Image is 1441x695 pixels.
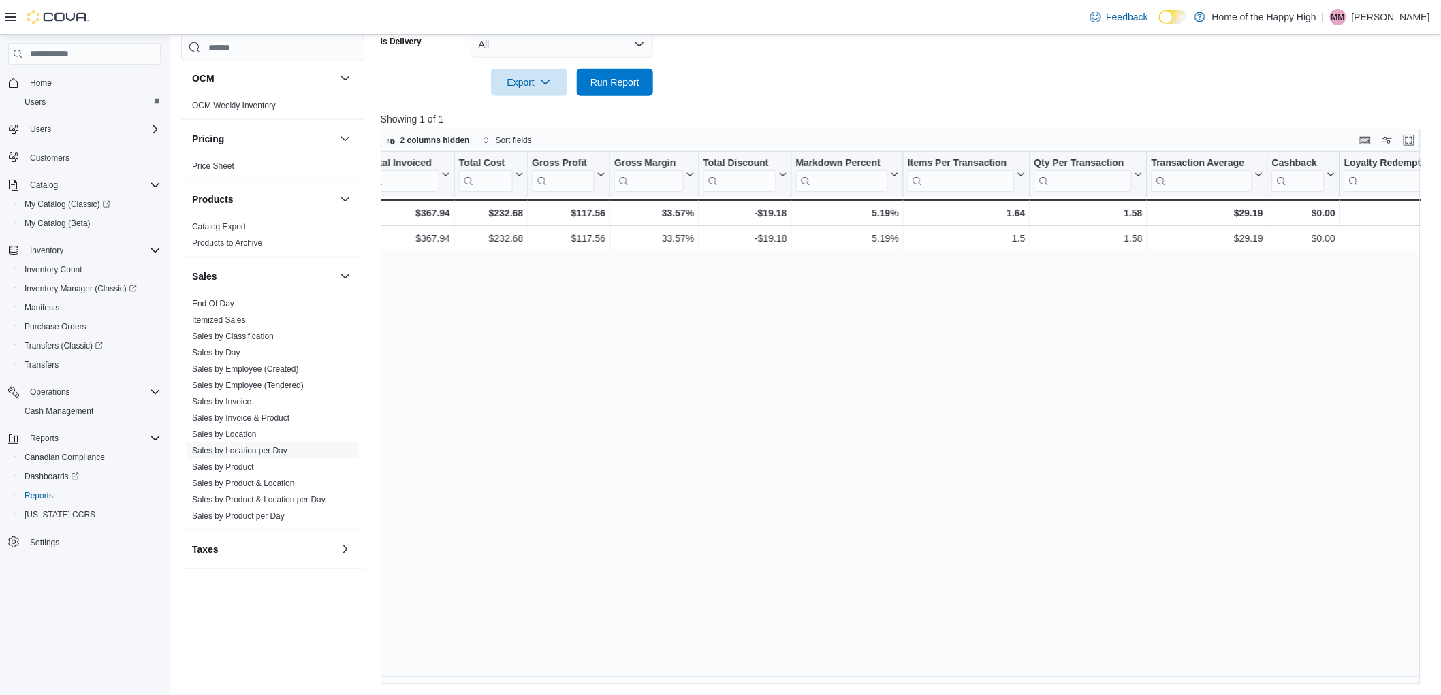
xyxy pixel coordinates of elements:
span: My Catalog (Classic) [19,196,161,212]
a: Dashboards [19,468,84,485]
button: Manifests [14,298,166,317]
div: -$19.18 [703,205,787,221]
span: Cash Management [19,403,161,419]
div: 33.57% [614,205,694,221]
span: Inventory Count [25,264,82,275]
a: Home [25,75,57,91]
span: Home [30,78,52,88]
a: Sales by Employee (Tendered) [192,381,304,390]
span: Sales by Location per Day [192,445,287,456]
a: Inventory Count [19,261,88,278]
span: Transfers [19,357,161,373]
span: Purchase Orders [25,321,86,332]
span: Users [25,121,161,138]
a: Sales by Product & Location per Day [192,495,326,504]
span: Sales by Location [192,429,257,440]
span: Settings [25,534,161,551]
a: Purchase Orders [19,319,92,335]
a: Price Sheet [192,161,234,171]
span: 2 columns hidden [400,135,470,146]
button: Sales [192,270,334,283]
div: $29.19 [1152,205,1263,221]
button: [US_STATE] CCRS [14,505,166,524]
button: Home [3,73,166,93]
button: Keyboard shortcuts [1357,132,1374,148]
span: Settings [30,537,59,548]
button: Taxes [192,543,334,556]
div: Pricing [181,158,364,180]
a: Sales by Product [192,462,254,472]
div: 1.58 [1034,205,1143,221]
input: Dark Mode [1159,10,1188,25]
div: $367.94 [368,205,450,221]
button: Purchase Orders [14,317,166,336]
button: All [471,31,653,58]
span: My Catalog (Beta) [19,215,161,231]
div: Products [181,219,364,257]
a: Transfers (Classic) [14,336,166,355]
span: MM [1331,9,1345,25]
a: Cash Management [19,403,99,419]
span: Sort fields [496,135,532,146]
a: My Catalog (Classic) [19,196,116,212]
span: Sales by Product per Day [192,511,285,521]
span: Inventory Count [19,261,161,278]
span: Sales by Employee (Tendered) [192,380,304,391]
button: Inventory [25,242,69,259]
button: OCM [337,70,353,86]
a: Sales by Classification [192,332,274,341]
p: Home of the Happy High [1212,9,1316,25]
button: Reports [3,429,166,448]
button: Products [192,193,334,206]
span: Reports [25,490,53,501]
span: Dashboards [25,471,79,482]
button: Settings [3,532,166,552]
span: Export [499,69,559,96]
button: Reports [25,430,64,447]
button: Users [3,120,166,139]
button: Inventory Count [14,260,166,279]
a: Sales by Location [192,430,257,439]
a: Sales by Invoice [192,397,251,406]
span: Inventory Manager (Classic) [19,280,161,297]
button: Products [337,191,353,208]
a: Feedback [1085,3,1154,31]
span: Customers [30,152,69,163]
a: Sales by Employee (Created) [192,364,299,374]
div: 1.64 [908,205,1026,221]
button: Pricing [337,131,353,147]
span: Operations [30,387,70,398]
span: Inventory [30,245,63,256]
a: [US_STATE] CCRS [19,506,101,523]
span: Canadian Compliance [25,452,105,463]
button: Cash Management [14,402,166,421]
h3: OCM [192,71,215,85]
span: Users [25,97,46,108]
a: Settings [25,534,65,551]
span: Catalog [25,177,161,193]
button: Operations [3,383,166,402]
h3: Taxes [192,543,219,556]
button: Customers [3,147,166,167]
button: Sales [337,268,353,285]
a: Users [19,94,51,110]
button: Operations [25,384,76,400]
span: End Of Day [192,298,234,309]
a: Transfers [19,357,64,373]
span: [US_STATE] CCRS [25,509,95,520]
span: Feedback [1107,10,1148,24]
h3: Pricing [192,132,224,146]
a: Itemized Sales [192,315,246,325]
a: Dashboards [14,467,166,486]
span: Inventory Manager (Classic) [25,283,137,294]
span: Manifests [19,300,161,316]
span: Reports [25,430,161,447]
a: Customers [25,150,75,166]
span: Sales by Product & Location [192,478,295,489]
span: My Catalog (Classic) [25,199,110,210]
a: OCM Weekly Inventory [192,101,276,110]
span: Reports [19,487,161,504]
span: Users [30,124,51,135]
button: Users [25,121,57,138]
